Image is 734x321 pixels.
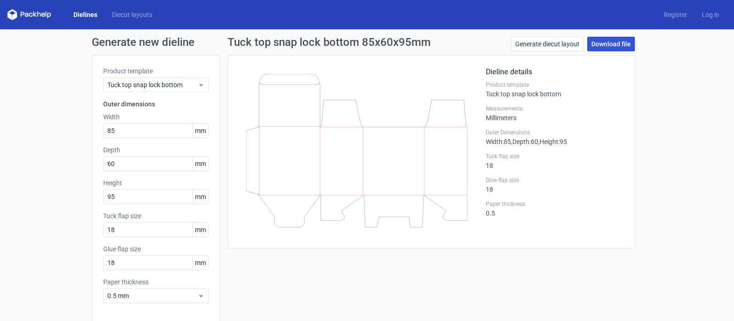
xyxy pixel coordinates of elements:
label: Width [103,112,209,122]
h3: Outer dimensions [103,100,209,109]
h2: Dieline details [486,66,623,77]
label: Product template [103,66,209,76]
label: Product template [486,81,623,89]
div: 18 [486,153,623,169]
label: Height [103,178,209,188]
label: Glue flap size [486,177,623,184]
h1: Generate new dieline [92,37,642,48]
label: Glue flap size [103,244,209,254]
label: Paper thickness [486,200,623,208]
label: Measurements [486,105,623,112]
label: Tuck flap size [486,153,623,160]
label: Paper thickness [103,277,209,287]
div: Millimeters [486,105,623,122]
label: Tuck flap size [103,211,209,221]
a: Dielines [66,10,105,19]
span: mm [192,157,208,171]
span: 0.5 mm [107,291,198,300]
span: Tuck top snap lock bottom [107,80,198,89]
span: mm [192,124,208,138]
label: Outer Dimensions [486,129,623,136]
a: Generate diecut layout [511,37,584,51]
span: mm [192,190,208,204]
h1: Tuck top snap lock bottom 85x60x95mm [228,37,431,48]
div: 0.5 [486,200,623,217]
a: Log in [695,10,727,19]
label: Depth [103,145,209,155]
span: Width : 85 [486,138,511,145]
div: Tuck top snap lock bottom [486,81,623,98]
a: Diecut layouts [105,10,160,19]
span: mm [192,256,208,270]
a: Download file [587,37,635,51]
span: , Depth : 60 [511,138,538,145]
span: mm [192,223,208,237]
div: 18 [486,177,623,193]
span: , Height : 95 [538,138,567,145]
a: Register [656,10,695,19]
